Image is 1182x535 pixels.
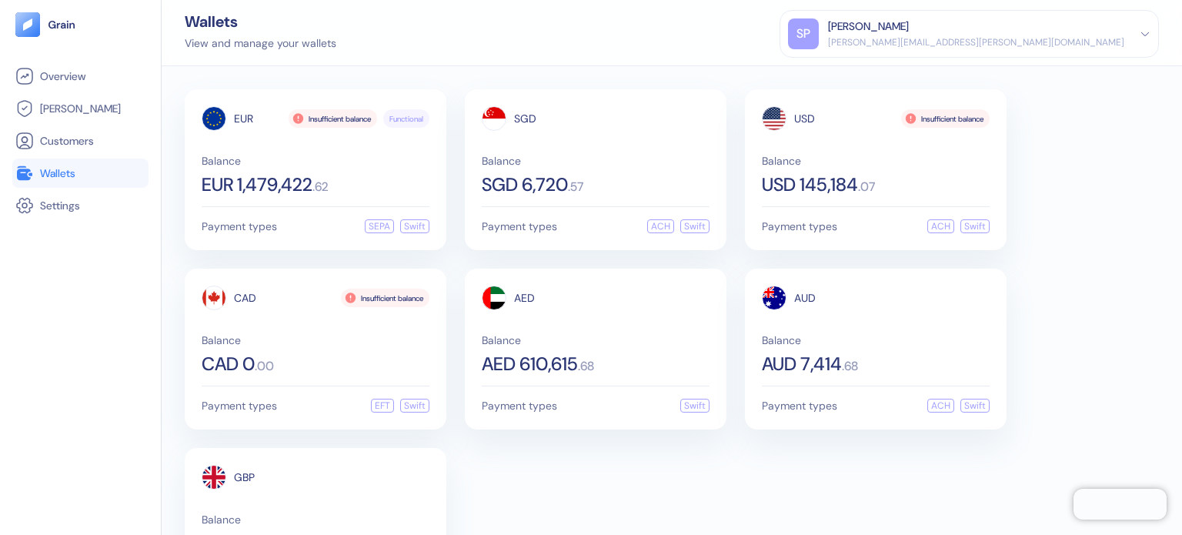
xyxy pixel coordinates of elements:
[202,335,429,346] span: Balance
[202,355,255,373] span: CAD 0
[1073,489,1167,520] iframe: Chatra live chat
[842,360,858,373] span: . 68
[289,109,377,128] div: Insufficient balance
[255,360,274,373] span: . 00
[15,99,145,118] a: [PERSON_NAME]
[15,196,145,215] a: Settings
[365,219,394,233] div: SEPA
[762,355,842,373] span: AUD 7,414
[482,221,557,232] span: Payment types
[40,101,121,116] span: [PERSON_NAME]
[514,293,535,303] span: AED
[828,35,1124,49] div: [PERSON_NAME][EMAIL_ADDRESS][PERSON_NAME][DOMAIN_NAME]
[15,12,40,37] img: logo-tablet-V2.svg
[400,219,429,233] div: Swift
[482,400,557,411] span: Payment types
[40,198,80,213] span: Settings
[762,335,990,346] span: Balance
[927,219,954,233] div: ACH
[482,355,578,373] span: AED 610,615
[202,400,277,411] span: Payment types
[927,399,954,413] div: ACH
[647,219,674,233] div: ACH
[960,219,990,233] div: Swift
[389,113,423,125] span: Functional
[960,399,990,413] div: Swift
[371,399,394,413] div: EFT
[185,14,336,29] div: Wallets
[341,289,429,307] div: Insufficient balance
[680,399,710,413] div: Swift
[794,293,816,303] span: AUD
[828,18,909,35] div: [PERSON_NAME]
[680,219,710,233] div: Swift
[762,176,858,194] span: USD 145,184
[858,181,875,193] span: . 07
[40,166,75,181] span: Wallets
[762,400,837,411] span: Payment types
[514,113,536,124] span: SGD
[794,113,815,124] span: USD
[234,472,255,483] span: GBP
[482,335,710,346] span: Balance
[901,109,990,128] div: Insufficient balance
[202,155,429,166] span: Balance
[234,113,253,124] span: EUR
[400,399,429,413] div: Swift
[40,133,94,149] span: Customers
[40,69,85,84] span: Overview
[202,221,277,232] span: Payment types
[15,132,145,150] a: Customers
[185,35,336,52] div: View and manage your wallets
[762,155,990,166] span: Balance
[48,19,76,30] img: logo
[15,67,145,85] a: Overview
[312,181,329,193] span: . 62
[234,293,256,303] span: CAD
[482,155,710,166] span: Balance
[15,164,145,182] a: Wallets
[482,176,568,194] span: SGD 6,720
[788,18,819,49] div: SP
[568,181,583,193] span: . 57
[762,221,837,232] span: Payment types
[202,514,429,525] span: Balance
[202,176,312,194] span: EUR 1,479,422
[578,360,594,373] span: . 68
